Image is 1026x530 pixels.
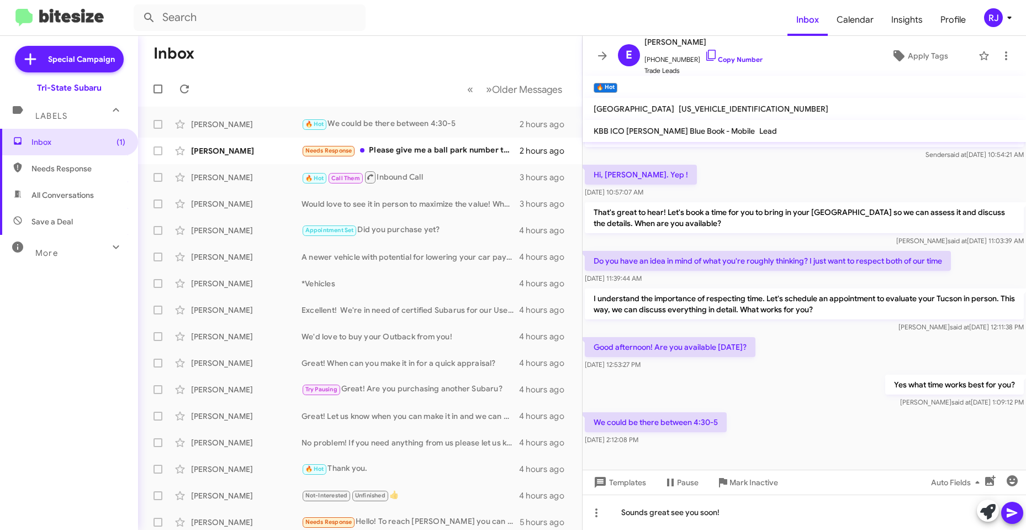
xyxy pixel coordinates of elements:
[900,398,1024,406] span: [PERSON_NAME] [DATE] 1:09:12 PM
[828,4,882,36] span: Calendar
[585,412,727,432] p: We could be there between 4:30-5
[984,8,1003,27] div: RJ
[787,4,828,36] a: Inbox
[302,331,519,342] div: We'd love to buy your Outback from you!
[585,337,755,357] p: Good afternoon! Are you available [DATE]?
[154,45,194,62] h1: Inbox
[677,473,699,492] span: Pause
[594,83,617,93] small: 🔥 Hot
[31,190,94,201] span: All Conversations
[585,435,638,444] span: [DATE] 2:12:08 PM
[585,360,641,369] span: [DATE] 12:53:27 PM
[305,175,324,182] span: 🔥 Hot
[302,383,519,396] div: Great! Are you purchasing another Subaru?
[35,111,67,121] span: Labels
[479,78,569,101] button: Next
[729,473,778,492] span: Mark Inactive
[302,411,519,422] div: Great! Let us know when you can make it in and we can make something happen!
[461,78,569,101] nav: Page navigation example
[191,278,302,289] div: [PERSON_NAME]
[302,516,520,528] div: Hello! To reach [PERSON_NAME] you can contact [PHONE_NUMBER]
[519,464,573,475] div: 4 hours ago
[302,305,519,316] div: Excellent! We're in need of certified Subarus for our Used Car inventory, and would love to make ...
[492,83,562,96] span: Older Messages
[583,495,1026,530] div: Sounds great see you soon!
[519,251,573,263] div: 4 hours ago
[519,358,573,369] div: 4 hours ago
[585,202,1024,233] p: That's great to hear! Let's book a time for you to bring in your [GEOGRAPHIC_DATA] so we can asse...
[520,119,573,130] div: 2 hours ago
[15,46,124,72] a: Special Campaign
[134,4,366,31] input: Search
[191,172,302,183] div: [PERSON_NAME]
[302,144,520,157] div: Please give me a ball park number to see if moving forward might happen.
[655,473,707,492] button: Pause
[191,251,302,263] div: [PERSON_NAME]
[644,35,763,49] span: [PERSON_NAME]
[519,278,573,289] div: 4 hours ago
[302,118,520,130] div: We could be there between 4:30-5
[486,82,492,96] span: »
[191,198,302,209] div: [PERSON_NAME]
[305,120,324,128] span: 🔥 Hot
[191,358,302,369] div: [PERSON_NAME]
[865,46,973,66] button: Apply Tags
[520,517,573,528] div: 5 hours ago
[896,237,1024,245] span: [PERSON_NAME] [DATE] 11:03:39 AM
[882,4,932,36] a: Insights
[117,137,125,148] span: (1)
[519,225,573,236] div: 4 hours ago
[519,331,573,342] div: 4 hours ago
[885,375,1024,395] p: Yes what time works best for you?
[520,198,573,209] div: 3 hours ago
[591,473,646,492] span: Templates
[950,323,969,331] span: said at
[948,237,967,245] span: said at
[305,492,348,499] span: Not-Interested
[331,175,360,182] span: Call Them
[931,473,984,492] span: Auto Fields
[519,305,573,316] div: 4 hours ago
[461,78,480,101] button: Previous
[644,49,763,65] span: [PHONE_NUMBER]
[707,473,787,492] button: Mark Inactive
[585,288,1024,319] p: I understand the importance of respecting time. Let's schedule an appointment to evaluate your Tu...
[191,145,302,156] div: [PERSON_NAME]
[585,165,697,185] p: Hi, [PERSON_NAME]. Yep !
[191,384,302,395] div: [PERSON_NAME]
[191,331,302,342] div: [PERSON_NAME]
[191,437,302,448] div: [PERSON_NAME]
[35,248,58,258] span: More
[519,437,573,448] div: 4 hours ago
[191,225,302,236] div: [PERSON_NAME]
[583,473,655,492] button: Templates
[759,126,777,136] span: Lead
[519,411,573,422] div: 4 hours ago
[594,104,674,114] span: [GEOGRAPHIC_DATA]
[975,8,1014,27] button: RJ
[305,147,352,154] span: Needs Response
[191,464,302,475] div: [PERSON_NAME]
[467,82,473,96] span: «
[31,163,125,174] span: Needs Response
[302,358,519,369] div: Great! When can you make it in for a quick appraisal?
[302,224,519,237] div: Did you purchase yet?
[520,172,573,183] div: 3 hours ago
[644,65,763,76] span: Trade Leads
[585,274,642,282] span: [DATE] 11:39:44 AM
[585,188,643,196] span: [DATE] 10:57:07 AM
[355,492,385,499] span: Unfinished
[932,4,975,36] a: Profile
[908,46,948,66] span: Apply Tags
[922,473,993,492] button: Auto Fields
[31,216,73,227] span: Save a Deal
[951,398,971,406] span: said at
[305,518,352,526] span: Needs Response
[37,82,102,93] div: Tri-State Subaru
[705,55,763,64] a: Copy Number
[925,150,1024,159] span: Sender [DATE] 10:54:21 AM
[947,150,966,159] span: said at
